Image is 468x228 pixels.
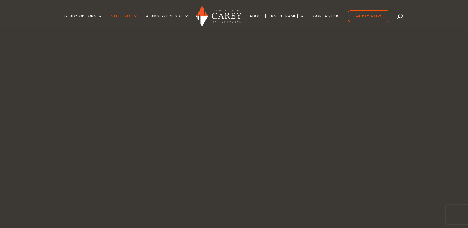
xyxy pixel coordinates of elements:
a: Study Options [64,14,103,28]
a: Alumni & Friends [146,14,189,28]
a: Apply Now [348,10,389,22]
a: Contact Us [313,14,340,28]
a: About [PERSON_NAME] [250,14,305,28]
a: Students [111,14,138,28]
img: Carey Baptist College [196,6,242,27]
